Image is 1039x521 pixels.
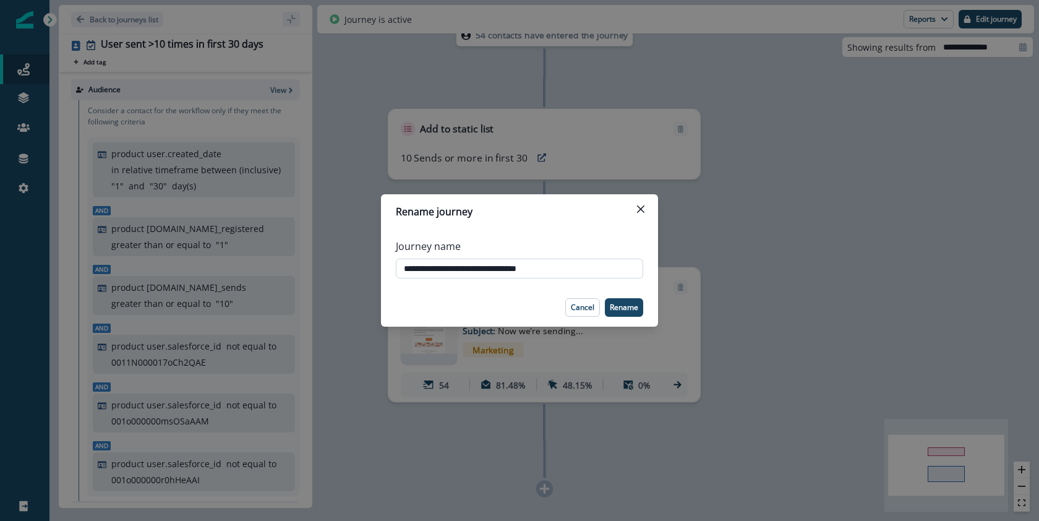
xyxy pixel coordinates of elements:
button: Rename [605,298,643,317]
button: Cancel [565,298,600,317]
p: Journey name [396,239,461,254]
button: Close [631,199,651,219]
p: Rename journey [396,204,472,219]
p: Cancel [571,303,594,312]
p: Rename [610,303,638,312]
